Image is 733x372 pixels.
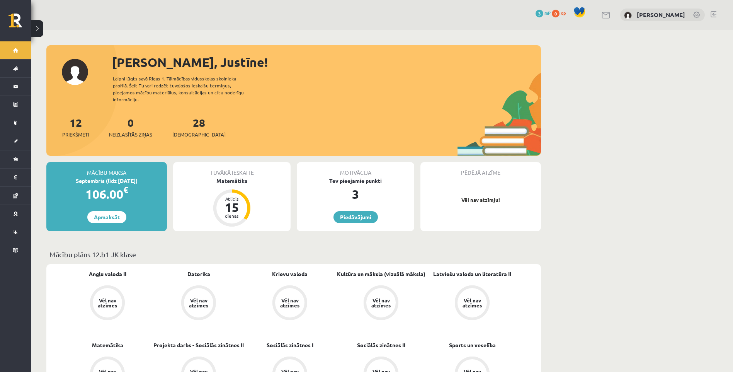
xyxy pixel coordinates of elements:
a: Matemātika Atlicis 15 dienas [173,177,291,228]
a: Latviešu valoda un literatūra II [433,270,511,278]
a: 0 xp [552,10,570,16]
a: [PERSON_NAME] [637,11,685,19]
div: Vēl nav atzīmes [279,298,301,308]
a: Sociālās zinātnes II [357,341,405,349]
div: Vēl nav atzīmes [461,298,483,308]
span: mP [544,10,551,16]
a: 12Priekšmeti [62,116,89,138]
a: Vēl nav atzīmes [427,285,518,322]
div: Motivācija [297,162,414,177]
img: Justīne Everte [624,12,632,19]
span: Neizlasītās ziņas [109,131,152,138]
a: Matemātika [92,341,123,349]
div: Vēl nav atzīmes [370,298,392,308]
div: 106.00 [46,185,167,203]
div: Pēdējā atzīme [420,162,541,177]
a: 0Neizlasītās ziņas [109,116,152,138]
a: 3 mP [536,10,551,16]
a: Sports un veselība [449,341,496,349]
a: Vēl nav atzīmes [244,285,335,322]
a: Kultūra un māksla (vizuālā māksla) [337,270,425,278]
div: Vēl nav atzīmes [188,298,209,308]
a: Sociālās zinātnes I [267,341,313,349]
span: [DEMOGRAPHIC_DATA] [172,131,226,138]
a: Rīgas 1. Tālmācības vidusskola [9,14,31,33]
span: xp [561,10,566,16]
div: Tuvākā ieskaite [173,162,291,177]
a: Projekta darbs - Sociālās zinātnes II [153,341,244,349]
span: € [123,184,128,195]
a: 28[DEMOGRAPHIC_DATA] [172,116,226,138]
span: Priekšmeti [62,131,89,138]
p: Vēl nav atzīmju! [424,196,537,204]
div: Mācību maksa [46,162,167,177]
div: Atlicis [220,196,243,201]
p: Mācību plāns 12.b1 JK klase [49,249,538,259]
div: Matemātika [173,177,291,185]
a: Datorika [187,270,210,278]
div: dienas [220,213,243,218]
a: Krievu valoda [272,270,308,278]
a: Piedāvājumi [333,211,378,223]
a: Vēl nav atzīmes [335,285,427,322]
div: [PERSON_NAME], Justīne! [112,53,541,72]
div: Septembris (līdz [DATE]) [46,177,167,185]
div: Laipni lūgts savā Rīgas 1. Tālmācības vidusskolas skolnieka profilā. Šeit Tu vari redzēt tuvojošo... [113,75,257,103]
a: Apmaksāt [87,211,126,223]
span: 0 [552,10,560,17]
a: Angļu valoda II [89,270,126,278]
div: Vēl nav atzīmes [97,298,118,308]
div: Tev pieejamie punkti [297,177,414,185]
div: 15 [220,201,243,213]
span: 3 [536,10,543,17]
a: Vēl nav atzīmes [62,285,153,322]
a: Vēl nav atzīmes [153,285,244,322]
div: 3 [297,185,414,203]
